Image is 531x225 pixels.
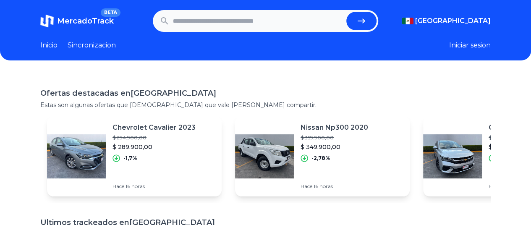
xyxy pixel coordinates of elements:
p: Chevrolet Cavalier 2023 [112,123,196,133]
h1: Ofertas destacadas en [GEOGRAPHIC_DATA] [40,87,491,99]
a: Featured imageChevrolet Cavalier 2023$ 294.900,00$ 289.900,00-1,7%Hace 16 horas [47,116,222,196]
p: $ 294.900,00 [112,134,196,141]
a: Inicio [40,40,58,50]
a: Sincronizacion [68,40,116,50]
span: [GEOGRAPHIC_DATA] [415,16,491,26]
p: $ 349.900,00 [301,143,368,151]
p: $ 359.900,00 [301,134,368,141]
img: Featured image [235,127,294,186]
p: Hace 16 horas [301,183,368,190]
span: MercadoTrack [57,16,114,26]
img: MercadoTrack [40,14,54,28]
p: Estas son algunas ofertas que [DEMOGRAPHIC_DATA] que vale [PERSON_NAME] compartir. [40,101,491,109]
a: MercadoTrackBETA [40,14,114,28]
p: -1,7% [123,155,137,162]
p: Hace 16 horas [112,183,196,190]
button: Iniciar sesion [449,40,491,50]
span: BETA [101,8,120,17]
img: Featured image [47,127,106,186]
a: Featured imageNissan Np300 2020$ 359.900,00$ 349.900,00-2,78%Hace 16 horas [235,116,410,196]
img: Mexico [402,18,413,24]
img: Featured image [423,127,482,186]
button: [GEOGRAPHIC_DATA] [402,16,491,26]
p: $ 289.900,00 [112,143,196,151]
p: -2,78% [311,155,330,162]
p: Nissan Np300 2020 [301,123,368,133]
